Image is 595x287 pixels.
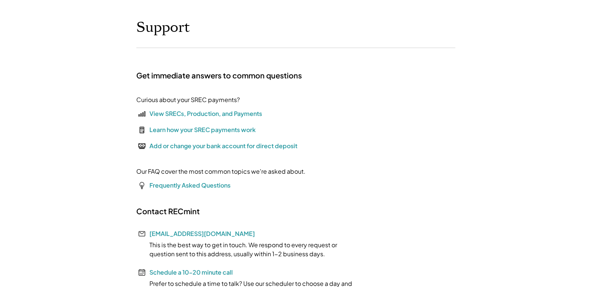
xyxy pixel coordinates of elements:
[149,230,255,237] a: [EMAIL_ADDRESS][DOMAIN_NAME]
[149,268,233,276] a: Schedule a 10-20 minute call
[149,109,262,118] div: View SRECs, Production, and Payments
[136,71,302,80] h2: Get immediate answers to common questions
[136,19,190,36] h1: Support
[149,181,230,189] a: Frequently Asked Questions
[149,125,256,134] div: Learn how your SREC payments work
[149,141,297,150] div: Add or change your bank account for direct deposit
[136,95,240,104] div: Curious about your SREC payments?
[136,167,306,176] div: Our FAQ cover the most common topics we're asked about.
[136,240,362,258] div: This is the best way to get in touch. We respond to every request or question sent to this addres...
[136,206,200,216] h2: Contact RECmint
